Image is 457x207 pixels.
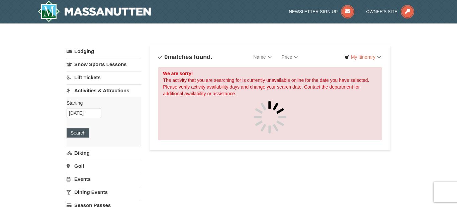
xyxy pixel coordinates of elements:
a: Dining Events [67,186,141,198]
div: The activity that you are searching for is currently unavailable online for the date you have sel... [158,67,382,140]
a: Activities & Attractions [67,84,141,97]
a: Snow Sports Lessons [67,58,141,70]
a: Name [248,50,276,64]
a: Golf [67,160,141,172]
a: Lift Tickets [67,71,141,84]
img: spinner.gif [253,100,287,134]
span: 0 [164,54,168,60]
a: Price [277,50,303,64]
button: Search [67,128,89,138]
strong: We are sorry! [163,71,193,76]
a: Biking [67,147,141,159]
img: Massanutten Resort Logo [38,1,151,22]
a: My Itinerary [340,52,385,62]
label: Starting [67,100,136,106]
a: Newsletter Sign Up [289,9,355,14]
span: Owner's Site [366,9,398,14]
a: Lodging [67,45,141,57]
a: Events [67,173,141,185]
a: Owner's Site [366,9,415,14]
span: Newsletter Sign Up [289,9,338,14]
h4: matches found. [158,54,212,60]
a: Massanutten Resort [38,1,151,22]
